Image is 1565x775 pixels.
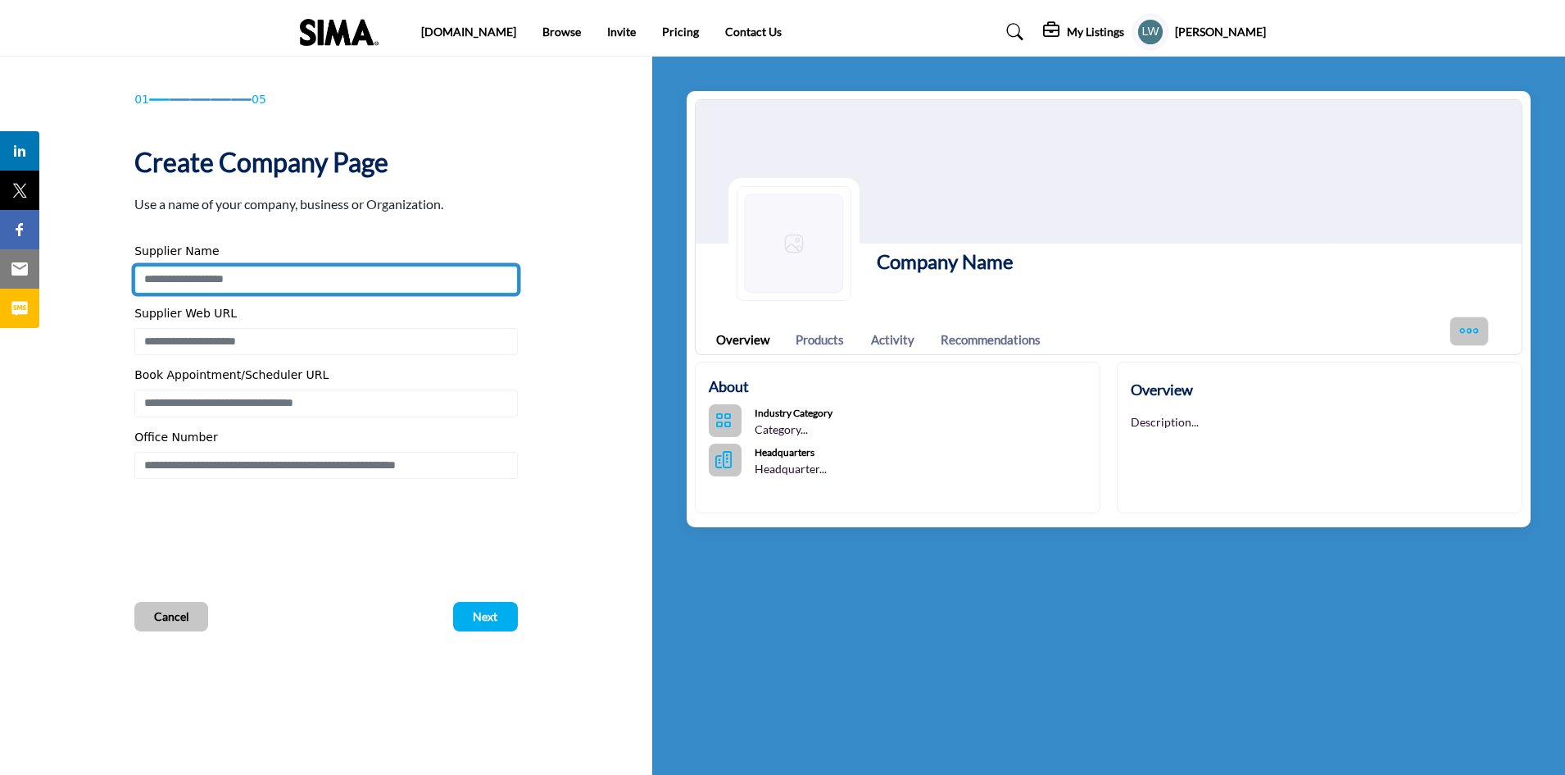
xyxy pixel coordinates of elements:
label: Book Appointment/Scheduler URL [134,367,329,384]
h5: My Listings [1067,25,1124,39]
img: Logo [737,186,851,301]
button: Next [453,602,518,631]
input: Enter Office Number Include country code e.g. +1.987.654.3210 [134,452,518,480]
label: Supplier Web URL [134,305,237,322]
h1: Company Name [877,247,1014,276]
button: Show hide supplier dropdown [1132,14,1168,50]
h5: [PERSON_NAME] [1175,24,1266,40]
a: Pricing [662,25,699,39]
button: HeadQuarters [709,444,742,476]
input: Enter Supplier Web URL [134,328,518,356]
b: Industry Category [755,407,832,419]
input: Enter Book Appointment/Scheduler URL [134,390,518,417]
img: site Logo [300,19,387,46]
a: Products [796,331,844,349]
img: Cover Image [696,100,1522,244]
h1: Create Company Page [134,143,388,182]
span: Next [473,609,497,625]
h2: Overview [1131,379,1193,401]
div: My Listings [1043,22,1124,42]
input: Enter Supplier Name [134,266,518,294]
h2: About [709,376,749,398]
p: Headquarter... [755,461,827,477]
p: Use a name of your company, business or Organization. [134,194,443,214]
span: 05 [252,91,266,108]
span: 01 [134,91,149,108]
a: Overview [716,331,769,349]
span: Cancel [154,609,189,625]
a: Search [991,19,1034,45]
button: More Options [1449,317,1489,346]
button: Categories List [709,404,742,437]
a: [DOMAIN_NAME] [421,25,516,39]
a: Recommendations [941,331,1041,349]
a: Invite [607,25,636,39]
button: Cancel [134,602,208,631]
p: Description... [1131,414,1199,431]
p: Category... [755,422,832,438]
a: Browse [542,25,581,39]
a: Contact Us [725,25,782,39]
label: Office Number [134,429,218,446]
label: Supplier Name [134,243,219,260]
a: Activity [871,331,914,349]
b: Headquarters [755,446,814,458]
